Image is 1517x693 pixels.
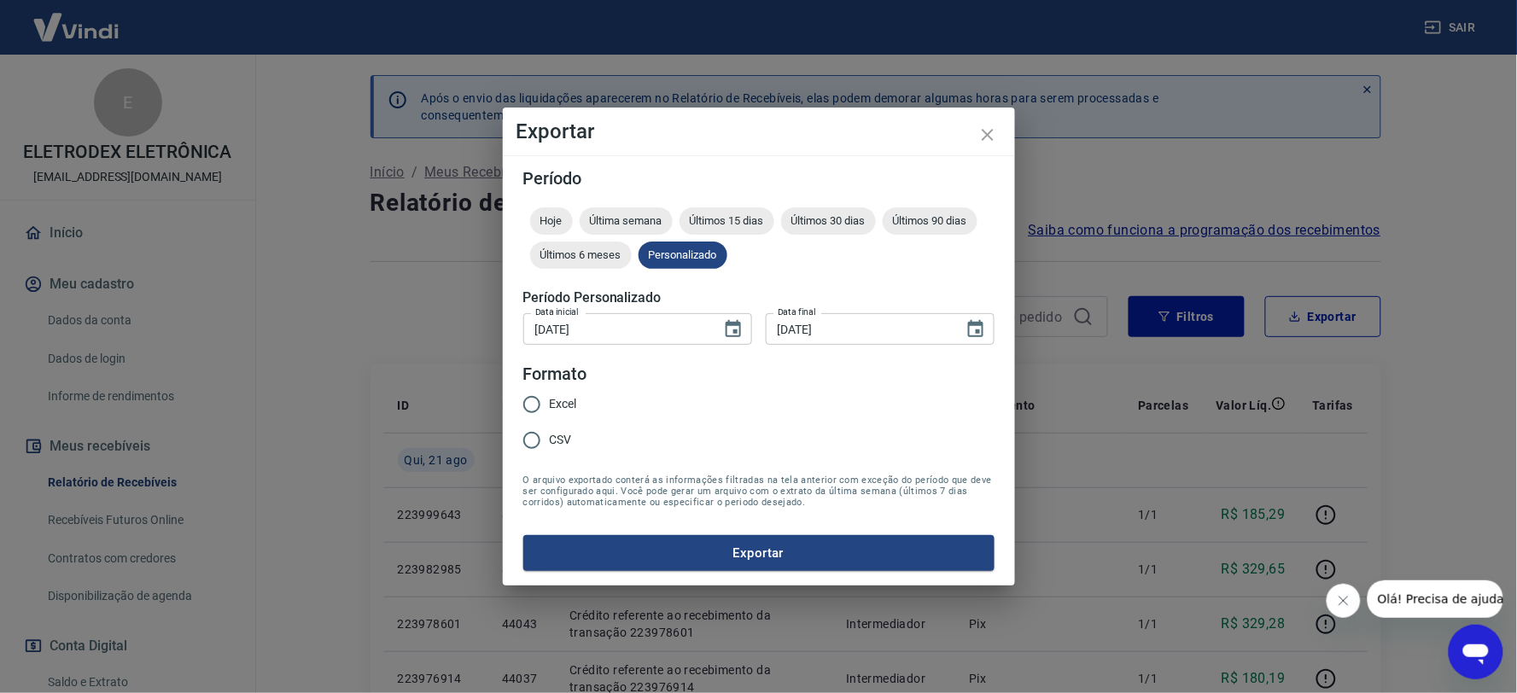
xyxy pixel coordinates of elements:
[523,475,995,508] span: O arquivo exportado conterá as informações filtradas na tela anterior com exceção do período que ...
[1327,584,1361,618] iframe: Fechar mensagem
[1368,580,1503,618] iframe: Mensagem da empresa
[639,248,727,261] span: Personalizado
[580,207,673,235] div: Última semana
[516,121,1001,142] h4: Exportar
[959,312,993,346] button: Choose date, selected date is 21 de ago de 2025
[523,535,995,571] button: Exportar
[530,214,573,227] span: Hoje
[967,114,1008,155] button: close
[523,362,587,387] legend: Formato
[781,207,876,235] div: Últimos 30 dias
[680,207,774,235] div: Últimos 15 dias
[550,431,572,449] span: CSV
[716,312,750,346] button: Choose date, selected date is 21 de ago de 2025
[781,214,876,227] span: Últimos 30 dias
[550,395,577,413] span: Excel
[580,214,673,227] span: Última semana
[523,289,995,306] h5: Período Personalizado
[10,12,143,26] span: Olá! Precisa de ajuda?
[530,207,573,235] div: Hoje
[530,248,632,261] span: Últimos 6 meses
[766,313,952,345] input: DD/MM/YYYY
[523,170,995,187] h5: Período
[523,313,709,345] input: DD/MM/YYYY
[1449,625,1503,679] iframe: Botão para abrir a janela de mensagens
[883,214,977,227] span: Últimos 90 dias
[639,242,727,269] div: Personalizado
[680,214,774,227] span: Últimos 15 dias
[778,306,816,318] label: Data final
[535,306,579,318] label: Data inicial
[883,207,977,235] div: Últimos 90 dias
[530,242,632,269] div: Últimos 6 meses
